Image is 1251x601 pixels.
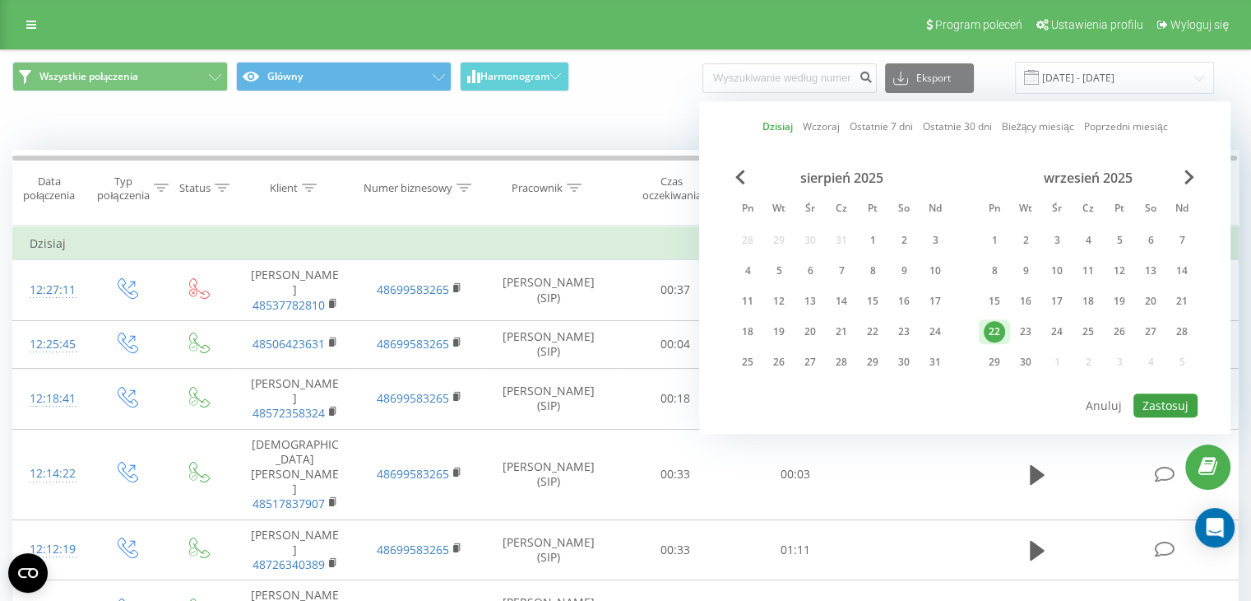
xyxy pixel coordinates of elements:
[888,259,920,283] div: sob 9 sie 2025
[1140,321,1161,342] div: 27
[860,198,885,222] abbr: piątek
[1073,228,1104,253] div: czw 4 wrz 2025
[924,230,946,251] div: 3
[1195,508,1235,547] div: Open Intercom Messenger
[377,390,449,406] a: 48699583265
[1015,291,1036,312] div: 16
[799,291,821,312] div: 13
[857,289,888,314] div: pt 15 sie 2025
[233,519,357,580] td: [PERSON_NAME]
[1010,350,1041,375] div: wt 30 wrz 2025
[39,70,138,83] span: Wszystkie połączenia
[857,350,888,375] div: pt 29 sie 2025
[253,336,325,352] a: 48506423631
[1166,228,1198,253] div: ndz 7 wrz 2025
[1109,230,1130,251] div: 5
[893,230,915,251] div: 2
[735,170,745,184] span: Previous Month
[924,291,946,312] div: 17
[795,259,826,283] div: śr 6 sie 2025
[482,320,616,368] td: [PERSON_NAME] (SIP)
[893,321,915,342] div: 23
[616,320,735,368] td: 00:04
[377,542,449,557] a: 48699583265
[826,350,857,375] div: czw 28 sie 2025
[763,289,795,314] div: wt 12 sie 2025
[1135,259,1166,283] div: sob 13 wrz 2025
[1041,228,1073,253] div: śr 3 wrz 2025
[762,119,792,135] a: Dzisiaj
[377,336,449,352] a: 48699583265
[1140,230,1161,251] div: 6
[862,291,883,312] div: 15
[982,198,1007,222] abbr: poniedziałek
[735,429,855,519] td: 00:03
[795,319,826,344] div: śr 20 sie 2025
[888,228,920,253] div: sob 2 sie 2025
[1135,319,1166,344] div: sob 27 wrz 2025
[1046,230,1068,251] div: 3
[364,181,452,195] div: Numer biznesowy
[924,260,946,282] div: 10
[1073,289,1104,314] div: czw 18 wrz 2025
[1045,198,1069,222] abbr: środa
[233,429,357,519] td: [DEMOGRAPHIC_DATA][PERSON_NAME]
[849,119,912,135] a: Ostatnie 7 dni
[799,352,821,373] div: 27
[1041,259,1073,283] div: śr 10 wrz 2025
[1109,260,1130,282] div: 12
[920,350,951,375] div: ndz 31 sie 2025
[826,289,857,314] div: czw 14 sie 2025
[1077,291,1099,312] div: 18
[885,63,974,93] button: Eksport
[1046,321,1068,342] div: 24
[984,230,1005,251] div: 1
[888,319,920,344] div: sob 23 sie 2025
[737,352,758,373] div: 25
[802,119,839,135] a: Wczoraj
[702,63,877,93] input: Wyszukiwanie według numeru
[1104,319,1135,344] div: pt 26 wrz 2025
[482,369,616,430] td: [PERSON_NAME] (SIP)
[924,321,946,342] div: 24
[30,274,73,306] div: 12:27:11
[1051,18,1143,31] span: Ustawienia profilu
[1076,198,1100,222] abbr: czwartek
[30,533,73,566] div: 12:12:19
[1077,321,1099,342] div: 25
[732,319,763,344] div: pon 18 sie 2025
[892,198,916,222] abbr: sobota
[768,291,790,312] div: 12
[512,181,563,195] div: Pracownik
[763,319,795,344] div: wt 19 sie 2025
[1015,321,1036,342] div: 23
[1073,259,1104,283] div: czw 11 wrz 2025
[1104,259,1135,283] div: pt 12 wrz 2025
[1166,259,1198,283] div: ndz 14 wrz 2025
[1104,228,1135,253] div: pt 5 wrz 2025
[984,291,1005,312] div: 15
[737,321,758,342] div: 18
[984,321,1005,342] div: 22
[935,18,1022,31] span: Program poleceń
[924,352,946,373] div: 31
[30,383,73,415] div: 12:18:41
[30,328,73,361] div: 12:25:45
[236,62,452,91] button: Główny
[862,352,883,373] div: 29
[1140,291,1161,312] div: 20
[377,466,449,482] a: 48699583265
[1171,260,1193,282] div: 14
[253,297,325,313] a: 48537782810
[179,181,211,195] div: Status
[737,260,758,282] div: 4
[1041,319,1073,344] div: śr 24 wrz 2025
[893,260,915,282] div: 9
[735,198,760,222] abbr: poniedziałek
[1077,260,1099,282] div: 11
[1138,198,1163,222] abbr: sobota
[233,369,357,430] td: [PERSON_NAME]
[1077,394,1131,417] button: Anuluj
[616,519,735,580] td: 00:33
[631,175,713,203] div: Czas oczekiwania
